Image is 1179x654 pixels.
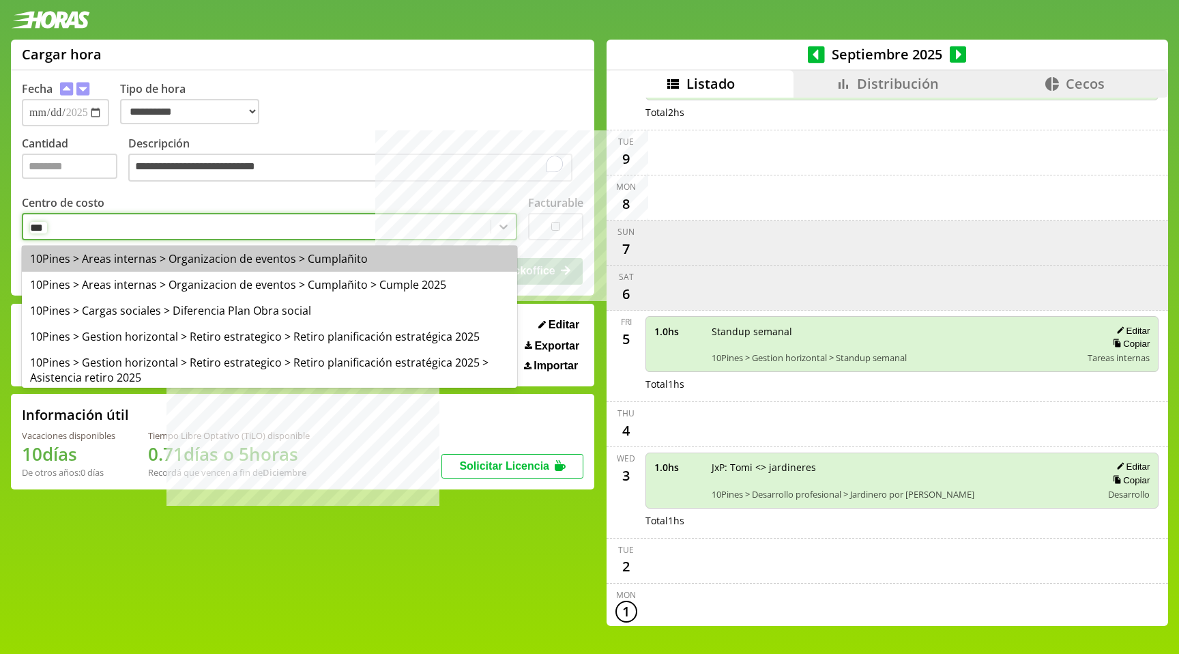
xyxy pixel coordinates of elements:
[857,74,939,93] span: Distribución
[618,544,634,556] div: Tue
[534,360,578,372] span: Importar
[120,81,270,126] label: Tipo de hora
[615,556,637,578] div: 2
[22,429,115,442] div: Vacaciones disponibles
[1108,488,1150,500] span: Desarrollo
[11,11,90,29] img: logotipo
[621,316,632,328] div: Fri
[615,147,637,169] div: 9
[712,488,1093,500] span: 10Pines > Desarrollo profesional > Jardinero por [PERSON_NAME]
[618,136,634,147] div: Tue
[528,195,583,210] label: Facturable
[22,406,129,424] h2: Información útil
[22,81,53,96] label: Fecha
[1109,338,1150,350] button: Copiar
[615,193,637,214] div: 8
[22,246,517,272] div: 10Pines > Areas internas > Organizacion de eventos > Cumplañito
[22,350,517,390] div: 10Pines > Gestion horizontal > Retiro estrategico > Retiro planificación estratégica 2025 > Asist...
[22,45,102,63] h1: Cargar hora
[1112,461,1150,472] button: Editar
[128,136,583,186] label: Descripción
[617,408,635,419] div: Thu
[615,419,637,441] div: 4
[712,461,1093,474] span: JxP: Tomi <> jardineres
[521,339,583,353] button: Exportar
[645,106,1159,119] div: Total 2 hs
[148,429,310,442] div: Tiempo Libre Optativo (TiLO) disponible
[607,98,1168,625] div: scrollable content
[534,318,583,332] button: Editar
[654,325,702,338] span: 1.0 hs
[120,99,259,124] select: Tipo de hora
[825,45,950,63] span: Septiembre 2025
[148,442,310,466] h1: 0.71 días o 5 horas
[615,328,637,350] div: 5
[22,298,517,324] div: 10Pines > Cargas sociales > Diferencia Plan Obra social
[441,454,583,479] button: Solicitar Licencia
[1112,325,1150,337] button: Editar
[712,352,1079,364] span: 10Pines > Gestion horizontal > Standup semanal
[615,464,637,486] div: 3
[128,154,572,182] textarea: To enrich screen reader interactions, please activate Accessibility in Grammarly extension settings
[615,238,637,259] div: 7
[654,461,702,474] span: 1.0 hs
[549,319,579,331] span: Editar
[1066,74,1105,93] span: Cecos
[22,442,115,466] h1: 10 días
[459,460,549,472] span: Solicitar Licencia
[22,195,104,210] label: Centro de costo
[22,136,128,186] label: Cantidad
[1109,474,1150,486] button: Copiar
[617,226,635,238] div: Sun
[619,271,634,283] div: Sat
[686,74,735,93] span: Listado
[1088,352,1150,364] span: Tareas internas
[22,154,117,179] input: Cantidad
[712,325,1079,338] span: Standup semanal
[534,340,579,352] span: Exportar
[616,589,636,601] div: Mon
[617,453,635,464] div: Wed
[22,272,517,298] div: 10Pines > Areas internas > Organizacion de eventos > Cumplañito > Cumple 2025
[615,601,637,623] div: 1
[263,466,306,479] b: Diciembre
[645,514,1159,527] div: Total 1 hs
[22,466,115,479] div: De otros años: 0 días
[615,283,637,304] div: 6
[645,378,1159,390] div: Total 1 hs
[616,181,636,193] div: Mon
[148,466,310,479] div: Recordá que vencen a fin de
[22,324,517,350] div: 10Pines > Gestion horizontal > Retiro estrategico > Retiro planificación estratégica 2025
